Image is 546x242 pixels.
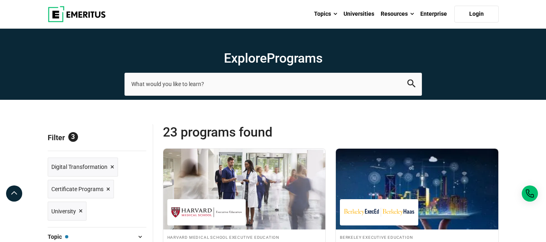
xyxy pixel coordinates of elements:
[124,73,422,95] input: search-page
[407,82,415,89] a: search
[48,158,118,177] a: Digital Transformation ×
[336,149,498,229] img: Digital Transformation: Leading People, Data & Technology | Online Digital Transformation Course
[51,207,76,216] span: University
[48,180,114,199] a: Certificate Programs ×
[110,161,114,173] span: ×
[171,203,242,221] img: Harvard Medical School Executive Education
[68,132,78,142] span: 3
[79,205,83,217] span: ×
[51,162,108,171] span: Digital Transformation
[267,51,323,66] span: Programs
[48,124,146,151] p: Filter
[407,80,415,89] button: search
[167,234,322,240] h4: Harvard Medical School Executive Education
[163,149,326,229] img: Leading Digital Transformation in Health Care | Online Healthcare Course
[124,50,422,66] h1: Explore
[454,6,499,23] a: Login
[51,185,103,194] span: Certificate Programs
[48,202,86,221] a: University ×
[48,232,68,241] span: Topic
[121,133,146,144] a: Reset all
[106,183,110,195] span: ×
[163,124,331,140] span: 23 Programs found
[344,203,414,221] img: Berkeley Executive Education
[340,234,494,240] h4: Berkeley Executive Education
